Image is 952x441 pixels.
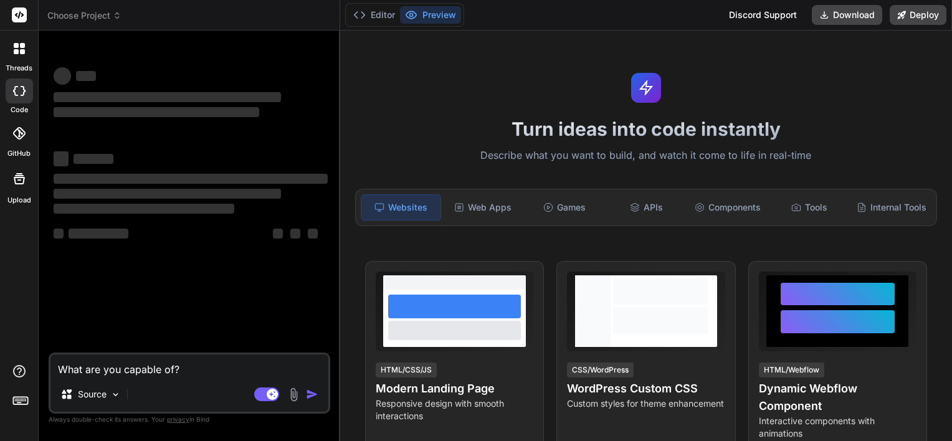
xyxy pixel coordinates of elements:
[50,354,328,377] textarea: What are you capable of?
[567,380,725,397] h4: WordPress Custom CSS
[525,194,604,220] div: Games
[6,63,32,73] label: threads
[567,363,634,377] div: CSS/WordPress
[759,363,824,377] div: HTML/Webflow
[567,397,725,410] p: Custom styles for theme enhancement
[759,380,916,415] h4: Dynamic Webflow Component
[54,107,259,117] span: ‌
[69,229,128,239] span: ‌
[54,229,64,239] span: ‌
[890,5,946,25] button: Deploy
[607,194,686,220] div: APIs
[348,148,945,164] p: Describe what you want to build, and watch it come to life in real-time
[54,151,69,166] span: ‌
[348,6,400,24] button: Editor
[376,380,533,397] h4: Modern Landing Page
[444,194,523,220] div: Web Apps
[273,229,283,239] span: ‌
[74,154,113,164] span: ‌
[54,92,281,102] span: ‌
[76,71,96,81] span: ‌
[167,415,189,423] span: privacy
[721,5,804,25] div: Discord Support
[688,194,768,220] div: Components
[47,9,121,22] span: Choose Project
[54,174,328,184] span: ‌
[852,194,931,220] div: Internal Tools
[54,67,71,85] span: ‌
[7,148,31,159] label: GitHub
[290,229,300,239] span: ‌
[361,194,441,220] div: Websites
[110,389,121,400] img: Pick Models
[306,388,318,401] img: icon
[54,189,281,199] span: ‌
[812,5,882,25] button: Download
[348,118,945,140] h1: Turn ideas into code instantly
[49,414,330,425] p: Always double-check its answers. Your in Bind
[376,363,437,377] div: HTML/CSS/JS
[287,387,301,402] img: attachment
[376,397,533,422] p: Responsive design with smooth interactions
[7,195,31,206] label: Upload
[400,6,461,24] button: Preview
[11,105,28,115] label: code
[759,415,916,440] p: Interactive components with animations
[308,229,318,239] span: ‌
[78,388,107,401] p: Source
[54,204,234,214] span: ‌
[770,194,849,220] div: Tools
